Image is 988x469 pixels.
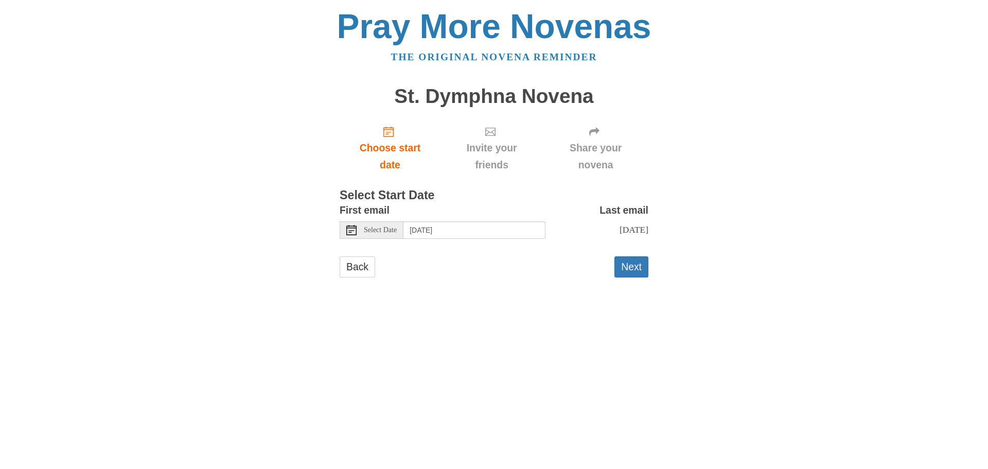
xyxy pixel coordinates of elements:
h3: Select Start Date [340,189,648,202]
div: Click "Next" to confirm your start date first. [543,117,648,179]
a: Pray More Novenas [337,7,651,45]
a: Back [340,256,375,277]
label: First email [340,202,390,219]
a: The original novena reminder [391,51,597,62]
span: Invite your friends [451,140,533,173]
label: Last email [599,202,648,219]
h1: St. Dymphna Novena [340,85,648,108]
span: [DATE] [620,224,648,235]
span: Select Date [364,227,397,234]
span: Share your novena [553,140,638,173]
span: Choose start date [350,140,430,173]
button: Next [614,256,648,277]
a: Choose start date [340,117,440,179]
div: Click "Next" to confirm your start date first. [440,117,543,179]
